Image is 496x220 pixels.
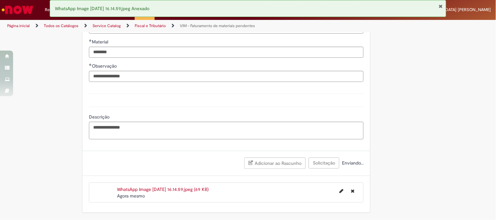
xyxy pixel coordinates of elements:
[89,47,364,58] input: Material
[89,39,92,42] span: Obrigatório Preenchido
[412,7,491,12] span: [DEMOGRAPHIC_DATA] [PERSON_NAME]
[89,63,92,66] span: Obrigatório Preenchido
[438,4,443,9] button: Fechar Notificação
[117,186,209,192] a: WhatsApp Image [DATE] 16.14.59.jpeg (69 KB)
[180,23,255,28] a: VIM - Faturamento de materiais pendentes
[335,186,347,196] button: Editar nome de arquivo WhatsApp Image 2025-08-29 at 16.14.59.jpeg
[45,7,68,13] span: Requisições
[89,114,111,120] span: Descrição
[347,186,358,196] button: Excluir WhatsApp Image 2025-08-29 at 16.14.59.jpeg
[341,160,364,166] span: Enviando...
[1,3,34,16] img: ServiceNow
[135,23,166,28] a: Fiscal e Tributário
[117,193,145,199] span: Agora mesmo
[92,63,118,69] span: Observação
[44,23,78,28] a: Todos os Catálogos
[93,23,121,28] a: Service Catalog
[89,122,364,139] textarea: Descrição
[5,20,326,32] ul: Trilhas de página
[117,193,145,199] time: 29/08/2025 16:15:22
[7,23,30,28] a: Página inicial
[92,39,110,45] span: Material
[89,71,364,82] input: Observação
[55,6,150,11] span: WhatsApp Image [DATE] 16.14.59.jpeg Anexado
